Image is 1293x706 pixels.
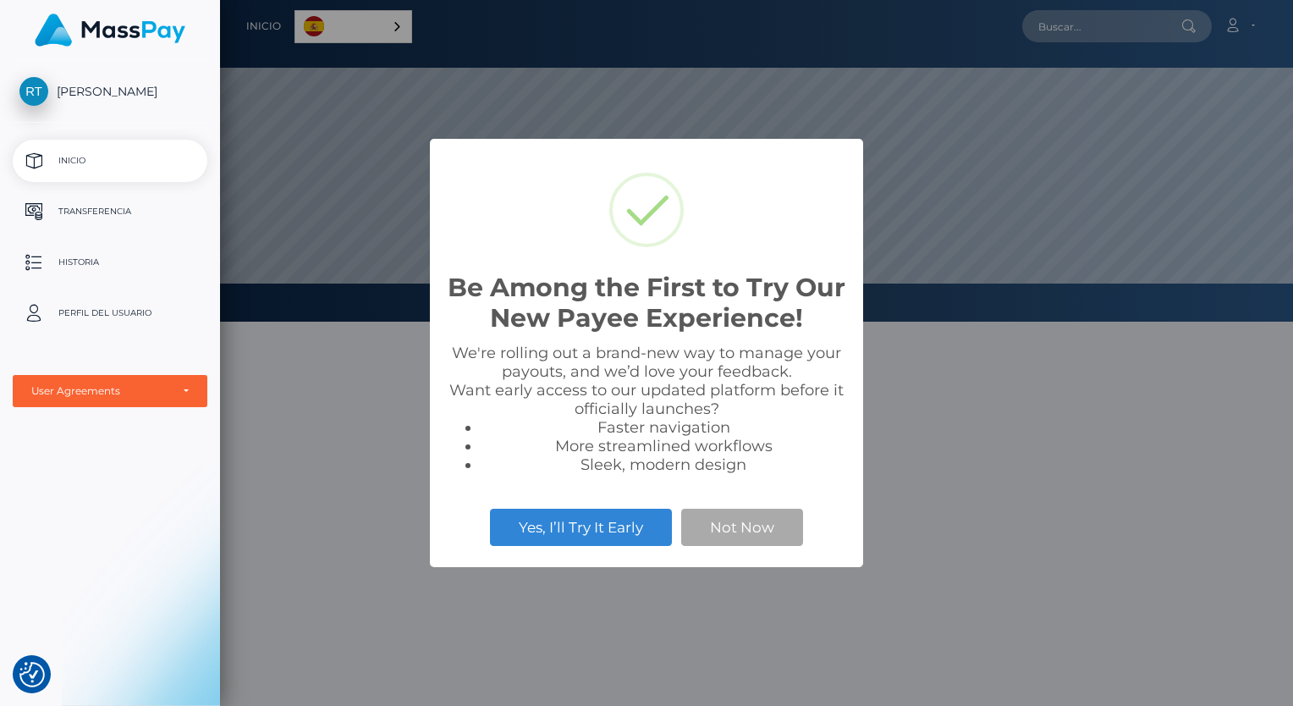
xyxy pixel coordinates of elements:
[19,662,45,687] img: Revisit consent button
[481,455,846,474] li: Sleek, modern design
[490,509,672,546] button: Yes, I’ll Try It Early
[447,344,846,474] div: We're rolling out a brand-new way to manage your payouts, and we’d love your feedback. Want early...
[481,437,846,455] li: More streamlined workflows
[19,662,45,687] button: Consent Preferences
[681,509,803,546] button: Not Now
[31,384,170,398] div: User Agreements
[13,84,207,99] span: [PERSON_NAME]
[447,273,846,334] h2: Be Among the First to Try Our New Payee Experience!
[481,418,846,437] li: Faster navigation
[19,199,201,224] p: Transferencia
[19,148,201,174] p: Inicio
[13,375,207,407] button: User Agreements
[19,301,201,326] p: Perfil del usuario
[35,14,185,47] img: MassPay
[19,250,201,275] p: Historia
